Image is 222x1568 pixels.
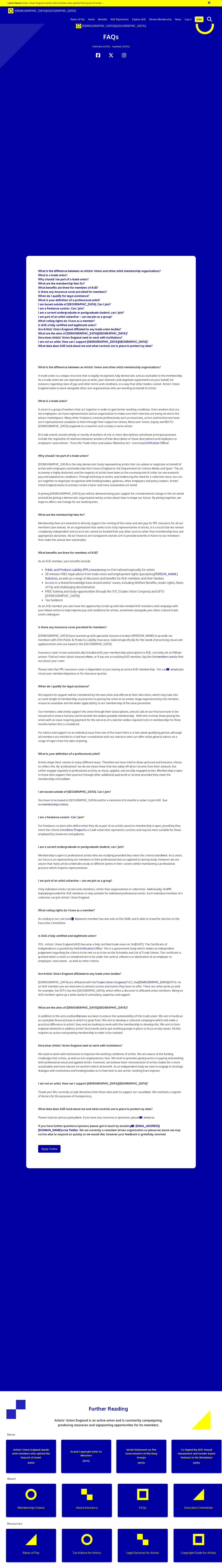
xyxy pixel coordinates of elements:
[43,45,179,48] h2: Updated: [DATE]
[11,1448,51,1465] p: Artists’ Union England stands with members who uphold the boycott of Israel
[38,269,161,273] b: What is the difference between an Artists' Union and other artist membership organisations?
[8,1550,53,1555] p: Rates of Pay
[45,589,184,598] li: FREE training and study opportunities through the TUC (Trades Union Congress) and GFTU ([DEMOGRAP...
[38,790,111,793] b: I am based outside of [GEOGRAPHIC_DATA]. Can I join?
[38,887,184,900] p: Only individual artists can become members, rather than organisations or collectives. Additionall...
[66,1458,106,1463] span: [DATE]
[72,917,81,921] a: here
[38,1107,152,1111] b: What data does AUE hold about me and what controls are in place to protect my data?
[38,298,100,302] a: What is your definition of a professional artist?
[38,303,111,306] b: I am based outside of [GEOGRAPHIC_DATA]. Can I join?
[38,332,128,335] a: What are the aims of [DEMOGRAPHIC_DATA][GEOGRAPHIC_DATA]?
[8,1,104,4] a: Latest News:Artists’ Union England stands with members who uphold the boycott of Israel →
[38,294,89,298] a: When do I qualify for legal assistance?
[38,1052,184,1073] p: We seek to work with institutions to improve the working conditions of artists. We are aware of t...
[195,16,203,22] a: Join
[64,1550,109,1555] p: Tax Advice for Artists
[38,845,124,849] b: I am a current undergraduate or postgraduate student, can I join?
[133,943,135,946] span: rd
[38,1124,181,1136] b: or . We are currently a volunteer driven organisation so please be aware we may not be able to re...
[15,9,76,12] span: [DEMOGRAPHIC_DATA][GEOGRAPHIC_DATA]
[38,521,184,542] p: Membership fees are essential to directly support the running of the union and also pay for PPL i...
[8,1,22,4] strong: Latest News:
[38,667,184,676] p: Please note that PPL insurance cover is dependent on you having an active AUE membership. You can...
[38,934,96,938] b: Is AUE a fully certified and legitimate union?
[38,942,184,963] p: YES - Artists’ Union England (AUE) became a fully certified trade union on 3 [DATE]. The Certific...
[121,1459,161,1465] span: [DATE]
[38,853,184,870] p: Membership is open to professional artists who are studying provided they meet the criteria liste...
[38,307,84,310] a: I am a freelance curator. Can I join?
[38,909,95,912] b: What voting rights do I have as a member?
[76,1116,81,1119] a: here
[38,311,124,314] a: I am a current undergraduate or postgraduate student, can I join?
[38,319,95,323] a: What voting rights do I have as a member?
[38,760,184,781] p: Artists shape their careers in many different ways. Therefore we have tried to draw up broad and ...
[148,15,173,24] a: Renew Membership
[38,1044,122,1047] b: How does Artists’ Union England seek to work with institutions?
[139,1116,155,1119] a: email us.
[172,668,181,671] span: mail us
[38,336,122,339] a: How does Artists’ Union England seek to work with institutions?
[3,1440,59,1473] a: Artists’ Union England stands with members who uphold the boycott of Israel[DATE]
[38,731,182,743] span: For advice and support on an individual issue from one of the team there is a two-week qualifying...
[38,718,181,726] span: be required to be in membership for three months before this is considered.
[38,650,184,663] p: Insurance cover is now automatically included with your membership subscription to AUE, currently...
[38,668,184,675] span: to check your membership
[38,282,85,285] a: What are the membership fees for?
[204,16,215,23] button: search
[176,1505,221,1510] p: Executive Committee
[38,604,184,616] p: As an AUE member you also have the opportunity to link up with like-minded AUE members and campai...
[59,1529,114,1562] a: Tax Advice for Artists
[176,1459,216,1465] span: [DATE]
[70,441,130,445] i: from the Trade Union and Labour Relations Act
[38,685,89,688] strong: When do I qualify for legal assistance?
[38,972,121,975] b: Are Artists’ Union England affiliated to any trade union bodies?
[38,323,96,327] a: Is AUE a fully certified and legitimate union?
[38,340,148,343] a: I am not an artist. How can I support [DEMOGRAPHIC_DATA][GEOGRAPHIC_DATA]?
[121,1448,161,1465] p: Initial Statement on The Government's AI Working Groups
[176,1448,216,1465] p: Co-Signed by AUE: Sexual Harassment and Gender-based Violence in the Workplace
[38,278,89,281] a: Why should I be part of a trade union?
[38,290,107,293] a: Is there any insurance cover provided for members?
[38,315,112,318] a: I am part of an artist collective – can we join as a group?
[38,399,67,403] b: What is a trade union?
[183,15,193,24] a: Log in
[52,1418,165,1427] p: Artists’ Union England is an active union and is constantly campaigning, producing resources and ...
[38,286,98,289] a: What benefits are there for members of AUE?
[173,15,183,24] a: News
[38,980,184,997] p: [DEMOGRAPHIC_DATA] are affiliated with the (TUC), the (GFTU). As an AUE member you are welcome to...
[45,568,103,572] a: Public and Products Liability (PPL) insurance
[38,1006,128,1009] b: What are the aims of [DEMOGRAPHIC_DATA][GEOGRAPHIC_DATA]?
[45,581,184,589] li: Access to a shared knowledge base around artists’ issues, including Welfare Benefits, studio righ...
[109,15,130,24] a: AUE Represents
[92,45,113,48] span: Published: [DATE] •
[38,815,84,819] b: I am a freelance curator. Can I join?
[67,828,73,832] a: here
[45,572,178,580] a: [PERSON_NAME] Solicitors
[74,828,85,832] a: Prospect
[120,1550,165,1555] p: Legal Services for Artists
[3,1484,59,1517] a: Membership Criteria
[8,1505,53,1510] p: Membership Criteria
[38,273,67,277] a: What is a trade union?
[38,551,98,554] b: What benefits are there for members of AUE?
[42,803,68,806] a: membership criteria
[157,655,175,658] a: members area
[38,879,112,882] b: I am part of an artist collective – can we join as a group?
[162,854,167,857] a: here
[38,1145,61,1153] a: Apply Online
[86,15,96,24] a: Home
[114,1440,169,1473] a: Initial Statement on The Government's AI Working Groups[DATE]
[38,454,89,457] b: Why should I be part of a trade union?
[38,752,100,755] b: What is your definition of a professional artist?
[38,887,172,895] a: PPL insurance
[87,655,93,658] a: here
